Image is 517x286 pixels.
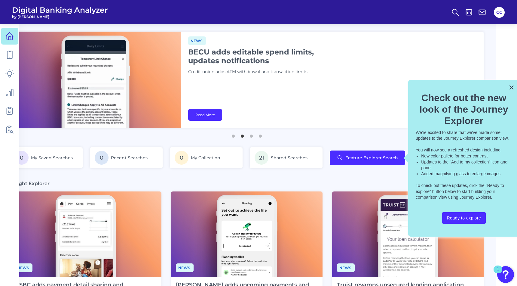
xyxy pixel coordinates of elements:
[188,48,338,65] h1: BECU adds editable spend limits, updates notifications
[176,263,194,272] span: News
[421,159,512,171] li: Updates to the "Add to my collection" icon and panel
[421,153,512,159] li: New color pallete for better contrast
[15,151,29,165] span: 0
[239,132,245,138] button: 2
[188,36,206,45] span: News
[337,263,355,272] span: News
[230,132,236,138] button: 1
[416,147,512,153] p: You will now see a refreshed design including:
[31,155,73,160] span: My Saved Searches
[497,269,499,277] div: 1
[416,183,512,201] p: To check out these updates, click the "Ready to explore" button below to start building your comp...
[15,263,32,272] span: News
[421,171,512,177] li: Added magnifying glass to enlarge images
[171,191,323,277] img: News - Phone (4).png
[10,191,161,277] img: News - Phone.png
[12,5,108,14] span: Digital Banking Analyzer
[12,14,108,19] span: by [PERSON_NAME]
[345,155,398,160] span: Feature Explorer Search
[271,155,307,160] span: Shared Searches
[497,266,514,283] button: Open Resource Center, 1 new notification
[416,130,512,141] p: We're excited to share that we've made some updates to the Journey Explorer comparison view.
[332,191,484,277] img: News - Phone (3).png
[191,155,220,160] span: My Collection
[10,32,181,128] img: bannerImg
[416,92,512,127] h2: Check out the new look of the Journey Explorer
[95,151,109,165] span: 0
[248,132,254,138] button: 3
[10,180,50,187] h3: Insight Explorer
[188,69,338,75] p: Credit union adds ATM withdrawal and transaction limits
[255,151,268,165] span: 21
[188,109,222,121] a: Read More
[494,7,505,18] button: CG
[175,151,188,165] span: 0
[509,82,514,92] button: Close
[111,155,148,160] span: Recent Searches
[442,212,486,224] button: Ready to explore
[257,132,263,138] button: 4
